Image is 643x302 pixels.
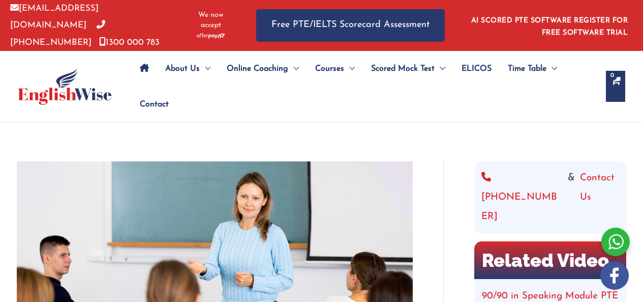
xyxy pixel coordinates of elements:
span: Menu Toggle [435,51,445,87]
a: [PHONE_NUMBER] [10,21,105,46]
nav: Site Navigation: Main Menu [132,51,596,122]
a: [PHONE_NUMBER] [481,169,563,227]
span: Time Table [508,51,546,87]
span: About Us [165,51,200,87]
img: Afterpay-Logo [197,33,225,39]
a: Free PTE/IELTS Scorecard Assessment [256,9,445,41]
a: Scored Mock TestMenu Toggle [363,51,453,87]
span: Online Coaching [227,51,288,87]
a: About UsMenu Toggle [157,51,219,87]
span: Menu Toggle [200,51,210,87]
span: Menu Toggle [288,51,299,87]
span: ELICOS [462,51,492,87]
img: cropped-ew-logo [18,68,112,105]
span: Contact [140,87,169,122]
a: Contact [132,87,169,122]
a: ELICOS [453,51,500,87]
span: Menu Toggle [546,51,557,87]
a: Online CoachingMenu Toggle [219,51,307,87]
a: 1300 000 783 [99,38,160,47]
a: AI SCORED PTE SOFTWARE REGISTER FOR FREE SOFTWARE TRIAL [471,17,628,37]
a: 90/90 in Speaking Module PTE [482,291,618,301]
span: Menu Toggle [344,51,355,87]
h2: Related Video [474,241,626,279]
span: Scored Mock Test [371,51,435,87]
a: View Shopping Cart, empty [606,71,625,102]
img: white-facebook.png [600,261,629,290]
span: Courses [315,51,344,87]
div: & [481,169,619,227]
a: Contact Us [580,169,619,227]
span: We now accept [191,10,231,31]
a: Time TableMenu Toggle [500,51,565,87]
a: CoursesMenu Toggle [307,51,363,87]
aside: Header Widget 1 [465,9,633,42]
a: [EMAIL_ADDRESS][DOMAIN_NAME] [10,4,99,30]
